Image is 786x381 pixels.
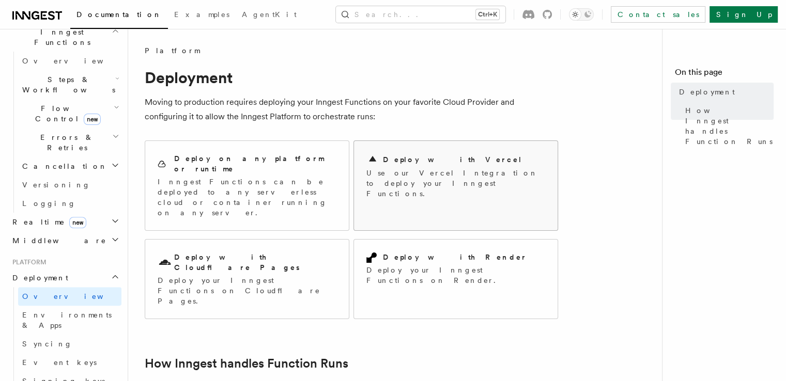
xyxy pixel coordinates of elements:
[685,105,774,147] span: How Inngest handles Function Runs
[22,181,90,189] span: Versioning
[145,356,348,371] a: How Inngest handles Function Runs
[174,10,229,19] span: Examples
[8,23,121,52] button: Inngest Functions
[18,99,121,128] button: Flow Controlnew
[8,268,121,287] button: Deployment
[84,114,101,125] span: new
[22,199,76,208] span: Logging
[18,52,121,70] a: Overview
[366,265,545,285] p: Deploy your Inngest Functions on Render.
[18,128,121,157] button: Errors & Retries
[168,3,236,28] a: Examples
[174,252,336,273] h2: Deploy with Cloudflare Pages
[18,306,121,335] a: Environments & Apps
[145,239,349,319] a: Deploy with Cloudflare PagesDeploy your Inngest Functions on Cloudflare Pages.
[158,275,336,306] p: Deploy your Inngest Functions on Cloudflare Pages.
[145,45,199,56] span: Platform
[18,132,112,153] span: Errors & Retries
[8,27,112,47] span: Inngest Functions
[145,140,349,231] a: Deploy on any platform or runtimeInngest Functions can be deployed to any serverless cloud or con...
[18,287,121,306] a: Overview
[18,157,121,176] button: Cancellation
[158,177,336,218] p: Inngest Functions can be deployed to any serverless cloud or container running on any server.
[675,66,774,83] h4: On this page
[476,9,499,20] kbd: Ctrl+K
[18,335,121,353] a: Syncing
[22,311,112,329] span: Environments & Apps
[611,6,705,23] a: Contact sales
[70,3,168,29] a: Documentation
[675,83,774,101] a: Deployment
[18,194,121,213] a: Logging
[76,10,162,19] span: Documentation
[22,292,129,300] span: Overview
[69,217,86,228] span: new
[158,256,172,270] svg: Cloudflare
[8,235,106,246] span: Middleware
[236,3,303,28] a: AgentKit
[681,101,774,151] a: How Inngest handles Function Runs
[18,176,121,194] a: Versioning
[174,153,336,174] h2: Deploy on any platform or runtime
[383,154,522,165] h2: Deploy with Vercel
[18,161,107,171] span: Cancellation
[8,273,68,283] span: Deployment
[145,68,558,87] h1: Deployment
[145,95,558,124] p: Moving to production requires deploying your Inngest Functions on your favorite Cloud Provider an...
[8,213,121,231] button: Realtimenew
[8,258,47,266] span: Platform
[383,252,527,262] h2: Deploy with Render
[18,103,114,124] span: Flow Control
[8,52,121,213] div: Inngest Functions
[22,340,72,348] span: Syncing
[710,6,778,23] a: Sign Up
[18,74,115,95] span: Steps & Workflows
[18,353,121,372] a: Event keys
[353,140,558,231] a: Deploy with VercelUse our Vercel Integration to deploy your Inngest Functions.
[22,358,97,367] span: Event keys
[366,168,545,199] p: Use our Vercel Integration to deploy your Inngest Functions.
[22,57,129,65] span: Overview
[8,231,121,250] button: Middleware
[679,87,735,97] span: Deployment
[569,8,594,21] button: Toggle dark mode
[18,70,121,99] button: Steps & Workflows
[8,217,86,227] span: Realtime
[353,239,558,319] a: Deploy with RenderDeploy your Inngest Functions on Render.
[242,10,297,19] span: AgentKit
[336,6,505,23] button: Search...Ctrl+K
